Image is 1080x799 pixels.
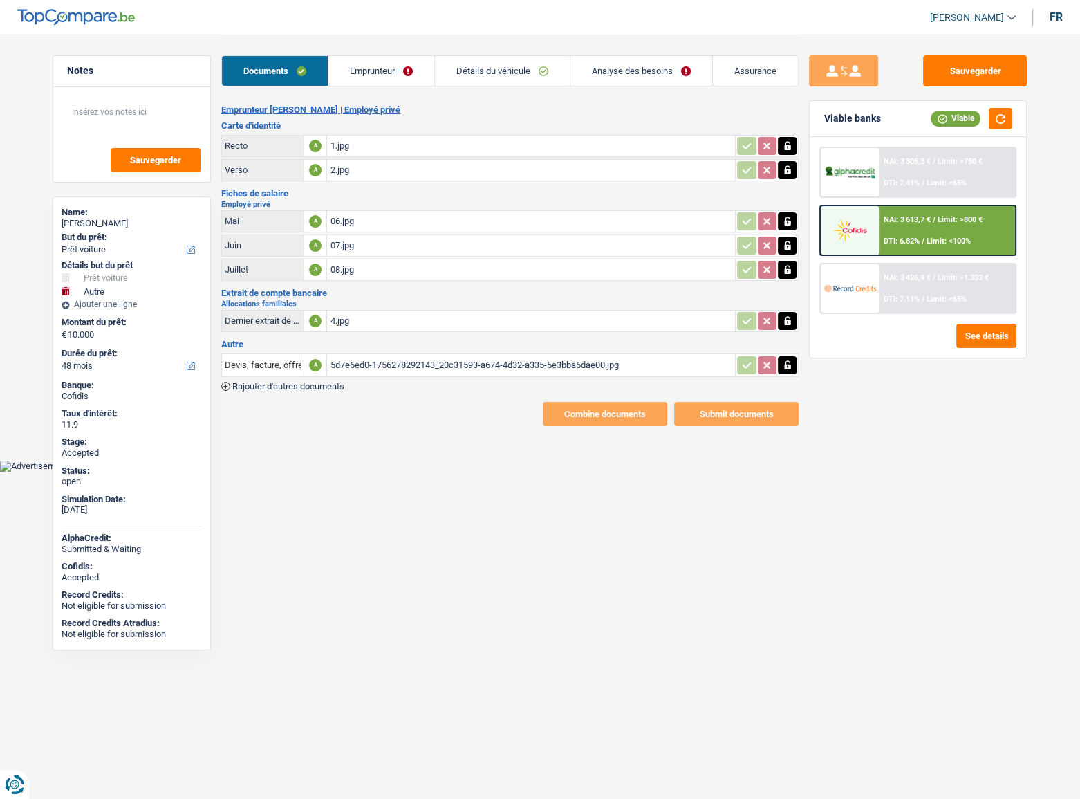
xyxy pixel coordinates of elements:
[221,288,799,297] h3: Extrait de compte bancaire
[62,317,199,328] label: Montant du prêt:
[62,572,202,583] div: Accepted
[62,380,202,391] div: Banque:
[923,55,1027,86] button: Sauvegarder
[62,448,202,459] div: Accepted
[222,56,328,86] a: Documents
[62,232,199,243] label: But du prêt:
[225,240,301,250] div: Juin
[884,295,920,304] span: DTI: 7.11%
[824,275,875,301] img: Record Credits
[931,111,980,126] div: Viable
[824,165,875,181] img: AlphaCredit
[674,402,799,426] button: Submit documents
[309,140,322,152] div: A
[62,466,202,477] div: Status:
[221,340,799,349] h3: Autre
[927,178,967,187] span: Limit: <65%
[330,160,732,181] div: 2.jpg
[884,237,920,246] span: DTI: 6.82%
[62,408,202,419] div: Taux d'intérêt:
[922,295,924,304] span: /
[221,201,799,208] h2: Employé privé
[62,561,202,572] div: Cofidis:
[919,6,1016,29] a: [PERSON_NAME]
[543,402,667,426] button: Combine documents
[922,237,924,246] span: /
[62,629,202,640] div: Not eligible for submission
[309,264,322,276] div: A
[221,121,799,130] h3: Carte d'identité
[328,56,434,86] a: Emprunteur
[330,355,732,376] div: 5d7e6ed0-1756278292143_20c31593-a674-4d32-a335-5e3bba6dae00.jpg
[309,215,322,228] div: A
[823,113,880,125] div: Viable banks
[62,419,202,430] div: 11.9
[330,136,732,156] div: 1.jpg
[62,218,202,229] div: [PERSON_NAME]
[309,239,322,252] div: A
[62,391,202,402] div: Cofidis
[884,215,931,224] span: NAI: 3 613,7 €
[62,533,202,544] div: AlphaCredit:
[435,56,570,86] a: Détails du véhicule
[221,189,799,198] h3: Fiches de salaire
[221,382,344,391] button: Rajouter d'autres documents
[225,140,301,151] div: Recto
[309,164,322,176] div: A
[330,211,732,232] div: 06.jpg
[111,148,201,172] button: Sauvegarder
[130,156,181,165] span: Sauvegarder
[62,348,199,359] label: Durée du prêt:
[62,494,202,505] div: Simulation Date:
[62,329,66,340] span: €
[62,207,202,218] div: Name:
[62,260,202,271] div: Détails but du prêt
[884,157,931,166] span: NAI: 3 305,3 €
[922,178,924,187] span: /
[933,273,935,282] span: /
[330,259,732,280] div: 08.jpg
[933,157,935,166] span: /
[67,65,196,77] h5: Notes
[330,311,732,331] div: 4.jpg
[309,359,322,371] div: A
[938,273,989,282] span: Limit: >1.333 €
[956,324,1016,348] button: See details
[927,295,967,304] span: Limit: <65%
[221,104,799,116] h2: Emprunteur [PERSON_NAME] | Employé privé
[62,600,202,612] div: Not eligible for submission
[225,165,301,175] div: Verso
[225,315,301,326] div: Dernier extrait de compte pour vos allocations familiales
[570,56,712,86] a: Analyse des besoins
[938,215,983,224] span: Limit: >800 €
[62,544,202,555] div: Submitted & Waiting
[713,56,798,86] a: Assurance
[933,215,935,224] span: /
[62,504,202,515] div: [DATE]
[225,216,301,226] div: Mai
[221,300,799,308] h2: Allocations familiales
[884,178,920,187] span: DTI: 7.41%
[884,273,931,282] span: NAI: 3 426,9 €
[62,618,202,629] div: Record Credits Atradius:
[930,12,1004,24] span: [PERSON_NAME]
[1050,10,1063,24] div: fr
[62,300,202,309] div: Ajouter une ligne
[824,217,875,243] img: Cofidis
[225,264,301,275] div: Juillet
[927,237,971,246] span: Limit: <100%
[232,382,344,391] span: Rajouter d'autres documents
[62,476,202,487] div: open
[62,589,202,600] div: Record Credits:
[62,437,202,448] div: Stage:
[330,235,732,256] div: 07.jpg
[938,157,983,166] span: Limit: >750 €
[309,315,322,327] div: A
[17,9,135,26] img: TopCompare Logo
